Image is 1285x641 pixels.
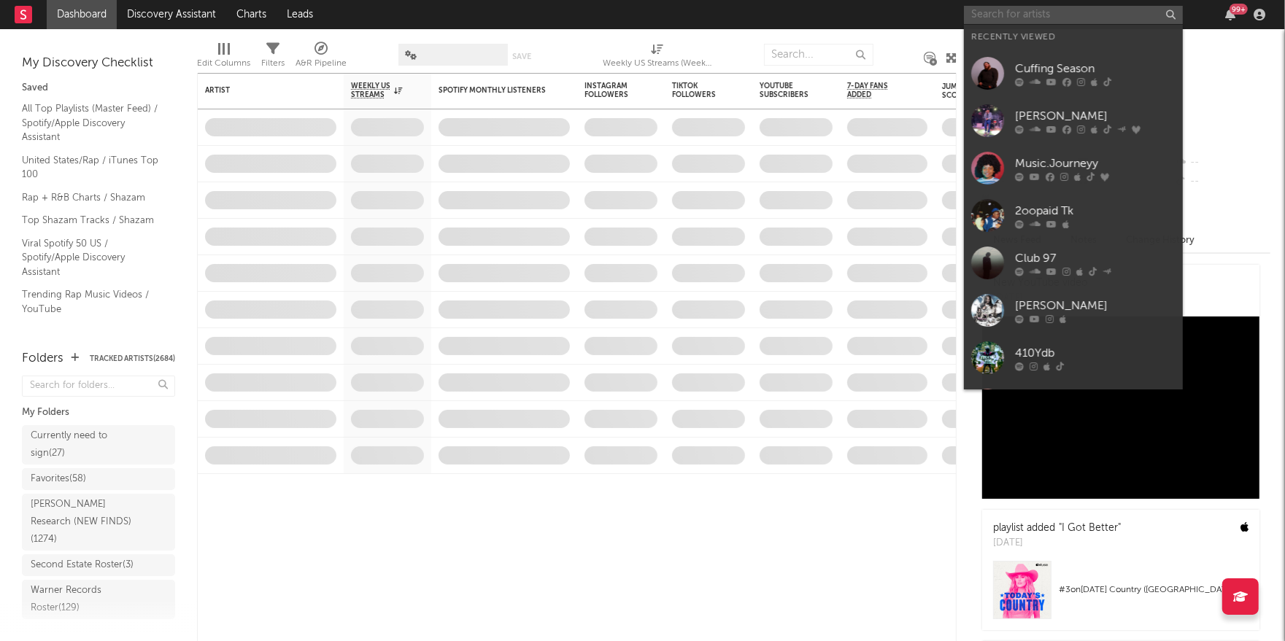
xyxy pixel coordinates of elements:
[964,50,1183,97] a: Cuffing Season
[31,556,134,574] div: Second Estate Roster ( 3 )
[1173,172,1270,191] div: --
[1173,153,1270,172] div: --
[351,82,390,99] span: Weekly US Streams
[296,36,347,79] div: A&R Pipeline
[1015,202,1176,220] div: 2oopaid Tk
[22,79,175,97] div: Saved
[964,192,1183,239] a: 2oopaid Tk
[22,580,175,619] a: Warner Records Roster(129)
[764,44,873,66] input: Search...
[1059,523,1121,533] a: "I Got Better"
[261,55,285,72] div: Filters
[22,554,175,576] a: Second Estate Roster(3)
[1015,297,1176,314] div: [PERSON_NAME]
[22,101,161,145] a: All Top Playlists (Master Feed) / Spotify/Apple Discovery Assistant
[993,536,1121,551] div: [DATE]
[513,53,532,61] button: Save
[22,236,161,280] a: Viral Spotify 50 US / Spotify/Apple Discovery Assistant
[1015,249,1176,267] div: Club 97
[993,521,1121,536] div: playlist added
[90,355,175,362] button: Tracked Artists(2684)
[205,86,315,95] div: Artist
[22,376,175,397] input: Search for folders...
[964,6,1183,24] input: Search for artists
[672,82,723,99] div: TikTok Followers
[1015,107,1176,125] div: [PERSON_NAME]
[22,287,161,316] a: Trending Rap Music Videos / YouTube
[964,334,1183,381] a: 410Ydb
[964,97,1183,144] a: [PERSON_NAME]
[22,350,63,368] div: Folders
[31,427,134,462] div: Currently need to sign ( 27 )
[584,82,636,99] div: Instagram Followers
[31,496,134,548] div: [PERSON_NAME] Research (NEW FINDS) ( 1274 )
[22,212,161,228] a: Top Shazam Tracks / Shazam
[22,494,175,551] a: [PERSON_NAME] Research (NEW FINDS)(1274)
[296,55,347,72] div: A&R Pipeline
[22,468,175,490] a: Favorites(58)
[982,561,1259,630] a: #3on[DATE] Country ([GEOGRAPHIC_DATA])
[1225,9,1235,20] button: 99+
[1230,4,1248,15] div: 99 +
[1015,155,1176,172] div: Music.Journeyy
[964,144,1183,192] a: Music.Journeyy
[22,190,161,206] a: Rap + R&B Charts / Shazam
[603,36,712,79] div: Weekly US Streams (Weekly US Streams)
[1059,581,1249,599] div: # 3 on [DATE] Country ([GEOGRAPHIC_DATA])
[964,287,1183,334] a: [PERSON_NAME]
[439,86,548,95] div: Spotify Monthly Listeners
[847,82,906,99] span: 7-Day Fans Added
[22,55,175,72] div: My Discovery Checklist
[942,82,979,100] div: Jump Score
[197,36,250,79] div: Edit Columns
[1015,344,1176,362] div: 410Ydb
[760,82,811,99] div: YouTube Subscribers
[22,404,175,421] div: My Folders
[197,55,250,72] div: Edit Columns
[1015,60,1176,77] div: Cuffing Season
[964,239,1183,287] a: Club 97
[31,470,86,488] div: Favorites ( 58 )
[261,36,285,79] div: Filters
[971,28,1176,46] div: Recently Viewed
[603,55,712,72] div: Weekly US Streams (Weekly US Streams)
[964,381,1183,429] a: LIL 2K
[31,582,134,617] div: Warner Records Roster ( 129 )
[22,425,175,465] a: Currently need to sign(27)
[22,152,161,182] a: United States/Rap / iTunes Top 100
